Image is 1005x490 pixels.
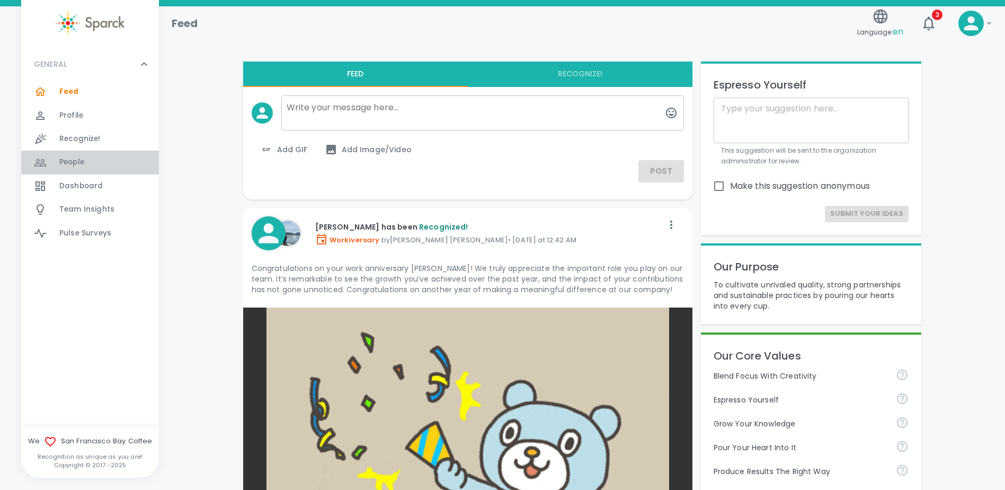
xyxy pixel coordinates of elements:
a: Recognize! [21,127,159,151]
span: Add Image/Video [325,143,412,156]
p: by [PERSON_NAME] [PERSON_NAME] • [DATE] at 12:42 AM [315,233,663,246]
button: Language:en [853,5,908,42]
div: GENERAL [21,80,159,249]
span: en [893,25,903,38]
img: Picture of Anna Belle Heredia [275,221,300,246]
p: Copyright © 2017 - 2025 [21,461,159,469]
p: Our Core Values [714,347,909,364]
span: Pulse Surveys [59,228,111,239]
a: Team Insights [21,198,159,221]
a: Feed [21,80,159,103]
p: To cultivate unrivaled quality, strong partnerships and sustainable practices by pouring our hear... [714,279,909,311]
a: Dashboard [21,174,159,198]
p: Pour Your Heart Into It [714,442,887,453]
svg: Follow your curiosity and learn together [896,416,909,429]
button: Recognize! [468,62,692,87]
p: Produce Results The Right Way [714,466,887,477]
span: Team Insights [59,204,114,215]
span: Dashboard [59,181,103,191]
button: 3 [916,11,941,36]
span: Language: [857,25,903,39]
a: Sparck logo [21,11,159,36]
span: 3 [932,10,942,20]
svg: Share your voice and your ideas [896,392,909,405]
div: interaction tabs [243,62,692,87]
svg: Achieve goals today and innovate for tomorrow [896,369,909,381]
p: Espresso Yourself [714,395,887,405]
p: Blend Focus With Creativity [714,371,887,381]
svg: Find success working together and doing the right thing [896,464,909,477]
a: People [21,151,159,174]
p: Congratulations on your work anniversary [PERSON_NAME]! We truly appreciate the important role yo... [252,263,684,295]
svg: Come to work to make a difference in your own way [896,440,909,453]
span: Make this suggestion anonymous [730,180,870,192]
h1: Feed [172,15,198,32]
span: Profile [59,110,83,121]
p: Grow Your Knowledge [714,418,887,429]
span: Workiversary [315,235,380,245]
p: Our Purpose [714,258,909,275]
img: Sparck logo [56,11,124,36]
p: GENERAL [34,59,67,69]
a: Profile [21,104,159,127]
button: Feed [243,62,468,87]
p: Recognition as unique as you are! [21,452,159,461]
span: We San Francisco Bay Coffee [21,435,159,448]
span: People [59,157,84,168]
div: GENERAL [21,48,159,80]
span: Recognized! [419,222,468,232]
p: Espresso Yourself [714,76,909,93]
span: Add GIF [260,143,308,156]
a: Pulse Surveys [21,222,159,245]
p: This suggestion will be sent to the organization administrator for review. [721,145,901,167]
span: Recognize! [59,134,101,144]
span: Feed [59,86,79,97]
p: [PERSON_NAME] has been [315,222,663,232]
